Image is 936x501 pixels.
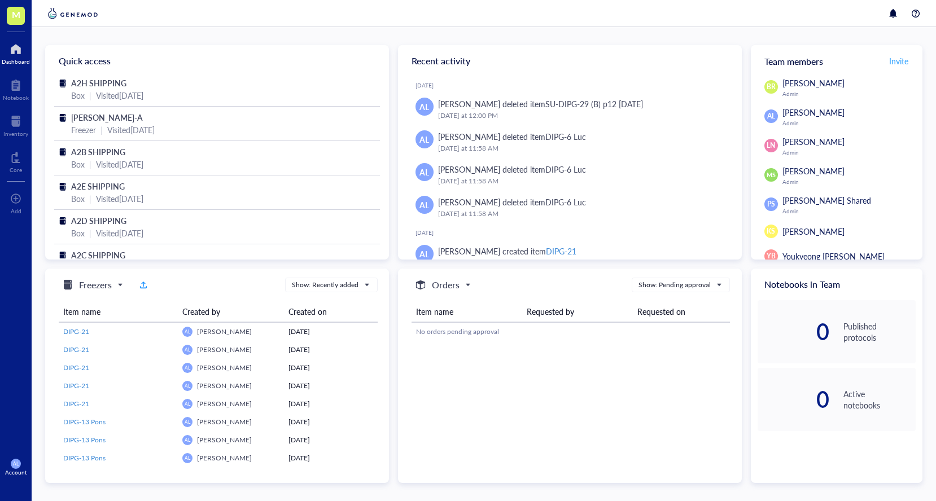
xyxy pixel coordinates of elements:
[288,399,373,409] div: [DATE]
[545,164,586,175] div: DIPG-6 Luc
[96,227,143,239] div: Visited [DATE]
[545,196,586,208] div: DIPG-6 Luc
[889,55,908,67] span: Invite
[415,229,733,236] div: [DATE]
[782,178,916,185] div: Admin
[782,149,916,156] div: Admin
[10,166,22,173] div: Core
[59,301,178,322] th: Item name
[545,98,643,109] div: SU-DIPG-29 (B) p12 [DATE]
[71,192,85,205] div: Box
[767,226,775,236] span: KS
[185,401,190,407] span: AL
[197,417,252,427] span: [PERSON_NAME]
[185,365,190,371] span: AL
[89,227,91,239] div: |
[96,89,143,102] div: Visited [DATE]
[633,301,730,322] th: Requested on
[419,199,429,211] span: AL
[71,158,85,170] div: Box
[45,45,389,77] div: Quick access
[288,453,373,463] div: [DATE]
[89,192,91,205] div: |
[63,345,89,354] span: DIPG-21
[63,417,173,427] a: DIPG-13 Pons
[79,278,112,292] h5: Freezers
[63,327,173,337] a: DIPG-21
[843,388,916,411] div: Active notebooks
[767,170,776,179] span: MS
[545,131,586,142] div: DIPG-6 Luc
[438,196,586,208] div: [PERSON_NAME] deleted item
[751,269,922,300] div: Notebooks in Team
[89,158,91,170] div: |
[63,399,89,408] span: DIPG-21
[767,82,776,92] span: BR
[438,208,724,219] div: [DATE] at 11:58 AM
[71,215,126,226] span: A2D SHIPPING
[767,199,775,209] span: PS
[96,158,143,170] div: Visited [DATE]
[185,419,190,425] span: AL
[71,181,125,192] span: A2E SHIPPING
[438,110,724,121] div: [DATE] at 12:00 PM
[438,175,724,187] div: [DATE] at 11:58 AM
[419,166,429,178] span: AL
[63,435,173,445] a: DIPG-13 Pons
[63,399,173,409] a: DIPG-21
[185,383,190,389] span: AL
[284,301,377,322] th: Created on
[12,7,20,21] span: M
[522,301,633,322] th: Requested by
[419,100,429,113] span: AL
[71,124,96,136] div: Freezer
[63,381,173,391] a: DIPG-21
[398,45,742,77] div: Recent activity
[100,124,103,136] div: |
[438,163,586,175] div: [PERSON_NAME] deleted item
[197,345,252,354] span: [PERSON_NAME]
[782,90,916,97] div: Admin
[288,327,373,337] div: [DATE]
[767,111,775,121] span: AL
[782,195,871,206] span: [PERSON_NAME] Shared
[5,469,27,476] div: Account
[782,120,916,126] div: Admin
[782,250,885,262] span: Youkyeong [PERSON_NAME]
[71,227,85,239] div: Box
[782,136,845,147] span: [PERSON_NAME]
[71,89,85,102] div: Box
[178,301,284,322] th: Created by
[2,58,30,65] div: Dashboard
[63,381,89,390] span: DIPG-21
[758,390,830,408] div: 0
[288,435,373,445] div: [DATE]
[288,363,373,373] div: [DATE]
[416,327,726,337] div: No orders pending approval
[13,461,19,467] span: AL
[63,345,173,355] a: DIPG-21
[782,77,845,89] span: [PERSON_NAME]
[767,251,776,261] span: YB
[185,329,190,335] span: AL
[288,381,373,391] div: [DATE]
[197,363,252,372] span: [PERSON_NAME]
[782,107,845,118] span: [PERSON_NAME]
[197,381,252,390] span: [PERSON_NAME]
[288,417,373,427] div: [DATE]
[438,143,724,154] div: [DATE] at 11:58 AM
[3,76,29,101] a: Notebook
[438,98,644,110] div: [PERSON_NAME] deleted item
[71,112,143,123] span: [PERSON_NAME]-A
[782,165,845,177] span: [PERSON_NAME]
[89,89,91,102] div: |
[889,52,909,70] button: Invite
[10,148,22,173] a: Core
[63,363,89,372] span: DIPG-21
[751,45,922,77] div: Team members
[782,208,916,214] div: Admin
[96,192,143,205] div: Visited [DATE]
[3,94,29,101] div: Notebook
[11,208,21,214] div: Add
